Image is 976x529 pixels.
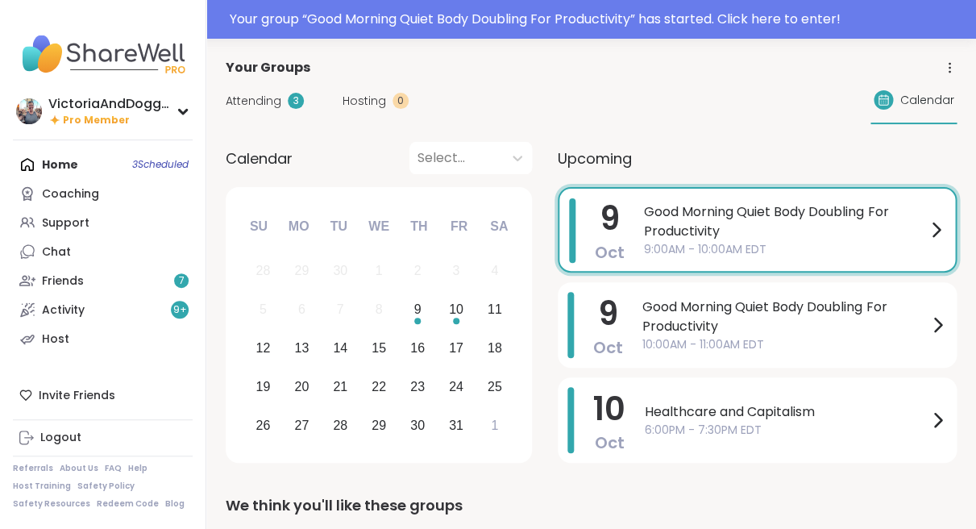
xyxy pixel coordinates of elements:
[63,114,130,127] span: Pro Member
[477,369,512,404] div: Choose Saturday, October 25th, 2025
[42,302,85,319] div: Activity
[333,260,347,281] div: 30
[323,254,358,289] div: Not available Tuesday, September 30th, 2025
[321,209,356,244] div: Tu
[401,408,435,443] div: Choose Thursday, October 30th, 2025
[42,244,71,260] div: Chat
[294,414,309,436] div: 27
[40,430,81,446] div: Logout
[255,376,270,398] div: 19
[488,337,502,359] div: 18
[333,376,347,398] div: 21
[595,431,625,454] span: Oct
[60,463,98,474] a: About Us
[13,423,193,452] a: Logout
[644,241,926,258] span: 9:00AM - 10:00AM EDT
[642,336,928,353] span: 10:00AM - 11:00AM EDT
[323,369,358,404] div: Choose Tuesday, October 21st, 2025
[165,498,185,510] a: Blog
[361,209,397,244] div: We
[438,369,473,404] div: Choose Friday, October 24th, 2025
[226,58,310,77] span: Your Groups
[899,92,953,109] span: Calendar
[16,98,42,124] img: VictoriaAndDoggie
[284,331,319,366] div: Choose Monday, October 13th, 2025
[246,408,280,443] div: Choose Sunday, October 26th, 2025
[42,215,89,231] div: Support
[13,324,193,353] a: Host
[413,260,421,281] div: 2
[449,298,463,320] div: 10
[13,481,71,492] a: Host Training
[644,202,926,241] span: Good Morning Quiet Body Doubling For Productivity
[491,260,498,281] div: 4
[362,369,397,404] div: Choose Wednesday, October 22nd, 2025
[558,148,632,169] span: Upcoming
[645,422,928,439] span: 6:00PM - 7:30PM EDT
[246,369,280,404] div: Choose Sunday, October 19th, 2025
[362,331,397,366] div: Choose Wednesday, October 15th, 2025
[477,254,512,289] div: Not available Saturday, October 4th, 2025
[343,93,386,110] span: Hosting
[372,376,386,398] div: 22
[491,414,498,436] div: 1
[323,408,358,443] div: Choose Tuesday, October 28th, 2025
[105,463,122,474] a: FAQ
[438,254,473,289] div: Not available Friday, October 3rd, 2025
[376,260,383,281] div: 1
[600,196,620,241] span: 9
[413,298,421,320] div: 9
[179,274,185,288] span: 7
[401,254,435,289] div: Not available Thursday, October 2nd, 2025
[13,208,193,237] a: Support
[323,293,358,327] div: Not available Tuesday, October 7th, 2025
[410,337,425,359] div: 16
[284,293,319,327] div: Not available Monday, October 6th, 2025
[246,331,280,366] div: Choose Sunday, October 12th, 2025
[401,293,435,327] div: Choose Thursday, October 9th, 2025
[362,408,397,443] div: Choose Wednesday, October 29th, 2025
[645,402,928,422] span: Healthcare and Capitalism
[243,252,513,444] div: month 2025-10
[230,10,966,29] div: Your group “ Good Morning Quiet Body Doubling For Productivity ” has started. Click here to enter!
[13,463,53,474] a: Referrals
[449,337,463,359] div: 17
[255,414,270,436] div: 26
[298,298,305,320] div: 6
[97,498,159,510] a: Redeem Code
[372,337,386,359] div: 15
[288,93,304,109] div: 3
[13,179,193,208] a: Coaching
[337,298,344,320] div: 7
[294,337,309,359] div: 13
[284,408,319,443] div: Choose Monday, October 27th, 2025
[13,295,193,324] a: Activity9+
[226,148,293,169] span: Calendar
[477,293,512,327] div: Choose Saturday, October 11th, 2025
[323,331,358,366] div: Choose Tuesday, October 14th, 2025
[48,95,169,113] div: VictoriaAndDoggie
[246,293,280,327] div: Not available Sunday, October 5th, 2025
[410,414,425,436] div: 30
[294,376,309,398] div: 20
[372,414,386,436] div: 29
[42,331,69,348] div: Host
[488,376,502,398] div: 25
[284,369,319,404] div: Choose Monday, October 20th, 2025
[13,381,193,410] div: Invite Friends
[488,298,502,320] div: 11
[42,186,99,202] div: Coaching
[226,93,281,110] span: Attending
[438,408,473,443] div: Choose Friday, October 31st, 2025
[255,337,270,359] div: 12
[260,298,267,320] div: 5
[13,498,90,510] a: Safety Resources
[333,337,347,359] div: 14
[449,414,463,436] div: 31
[241,209,276,244] div: Su
[438,293,473,327] div: Choose Friday, October 10th, 2025
[477,408,512,443] div: Choose Saturday, November 1st, 2025
[595,241,625,264] span: Oct
[438,331,473,366] div: Choose Friday, October 17th, 2025
[642,298,928,336] span: Good Morning Quiet Body Doubling For Productivity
